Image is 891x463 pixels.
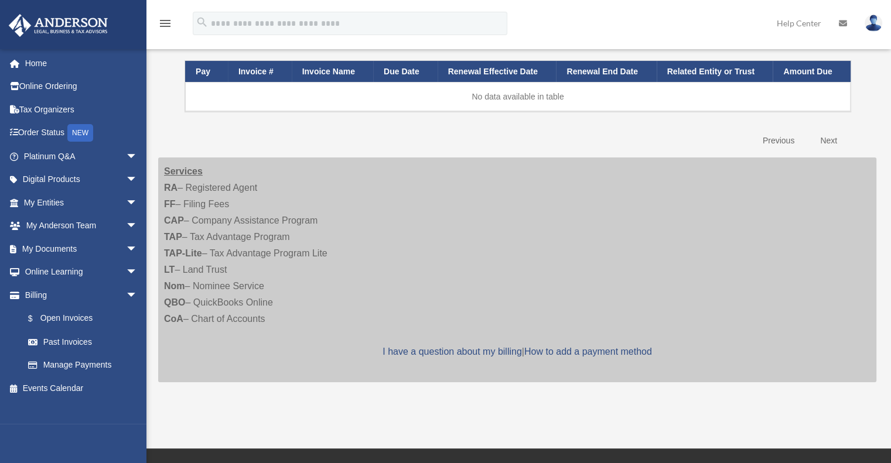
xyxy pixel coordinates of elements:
[164,199,176,209] strong: FF
[8,237,155,260] a: My Documentsarrow_drop_down
[8,168,155,191] a: Digital Productsarrow_drop_down
[126,260,149,284] span: arrow_drop_down
[158,157,876,382] div: – Registered Agent – Filing Fees – Company Assistance Program – Tax Advantage Program – Tax Advan...
[164,314,183,324] strong: CoA
[164,166,203,176] strong: Services
[164,297,185,307] strong: QBO
[8,191,155,214] a: My Entitiesarrow_drop_down
[754,129,803,153] a: Previous
[164,281,185,291] strong: Nom
[8,52,155,75] a: Home
[292,61,373,83] th: Invoice Name: activate to sort column ascending
[67,124,93,142] div: NEW
[8,98,155,121] a: Tax Organizers
[8,75,155,98] a: Online Ordering
[8,283,149,307] a: Billingarrow_drop_down
[8,214,155,238] a: My Anderson Teamarrow_drop_down
[657,61,773,83] th: Related Entity or Trust: activate to sort column ascending
[438,61,557,83] th: Renewal Effective Date: activate to sort column ascending
[556,61,656,83] th: Renewal End Date: activate to sort column ascending
[126,145,149,169] span: arrow_drop_down
[164,344,870,360] p: |
[196,16,209,29] i: search
[811,129,846,153] a: Next
[158,16,172,30] i: menu
[35,311,40,326] span: $
[5,14,111,37] img: Anderson Advisors Platinum Portal
[126,214,149,238] span: arrow_drop_down
[373,61,438,83] th: Due Date: activate to sort column ascending
[773,61,851,83] th: Amount Due: activate to sort column ascending
[185,82,851,111] td: No data available in table
[164,265,175,275] strong: LT
[126,283,149,307] span: arrow_drop_down
[8,260,155,284] a: Online Learningarrow_drop_down
[16,330,149,354] a: Past Invoices
[228,61,292,83] th: Invoice #: activate to sort column ascending
[8,145,155,168] a: Platinum Q&Aarrow_drop_down
[383,347,521,356] a: I have a question about my billing
[524,347,652,356] a: How to add a payment method
[865,15,882,32] img: User Pic
[126,168,149,192] span: arrow_drop_down
[126,237,149,261] span: arrow_drop_down
[158,20,172,30] a: menu
[16,307,144,331] a: $Open Invoices
[164,248,202,258] strong: TAP-Lite
[185,61,228,83] th: Pay: activate to sort column descending
[16,354,149,377] a: Manage Payments
[8,121,155,145] a: Order StatusNEW
[8,376,155,400] a: Events Calendar
[164,215,184,225] strong: CAP
[164,232,182,242] strong: TAP
[164,183,177,193] strong: RA
[126,191,149,215] span: arrow_drop_down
